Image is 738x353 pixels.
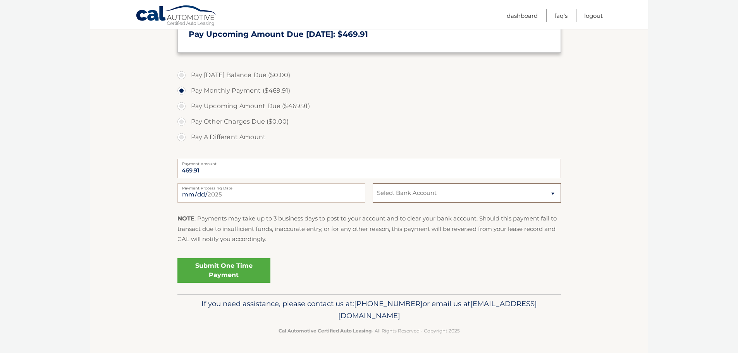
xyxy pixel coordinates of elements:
[554,9,568,22] a: FAQ's
[177,67,561,83] label: Pay [DATE] Balance Due ($0.00)
[177,258,270,283] a: Submit One Time Payment
[177,215,194,222] strong: NOTE
[177,183,365,189] label: Payment Processing Date
[507,9,538,22] a: Dashboard
[136,5,217,28] a: Cal Automotive
[177,98,561,114] label: Pay Upcoming Amount Due ($469.91)
[177,214,561,244] p: : Payments may take up to 3 business days to post to your account and to clear your bank account....
[177,83,561,98] label: Pay Monthly Payment ($469.91)
[177,183,365,203] input: Payment Date
[177,114,561,129] label: Pay Other Charges Due ($0.00)
[177,159,561,165] label: Payment Amount
[354,299,423,308] span: [PHONE_NUMBER]
[177,129,561,145] label: Pay A Different Amount
[279,328,372,334] strong: Cal Automotive Certified Auto Leasing
[177,159,561,178] input: Payment Amount
[189,29,550,39] h3: Pay Upcoming Amount Due [DATE]: $469.91
[584,9,603,22] a: Logout
[182,298,556,322] p: If you need assistance, please contact us at: or email us at
[182,327,556,335] p: - All Rights Reserved - Copyright 2025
